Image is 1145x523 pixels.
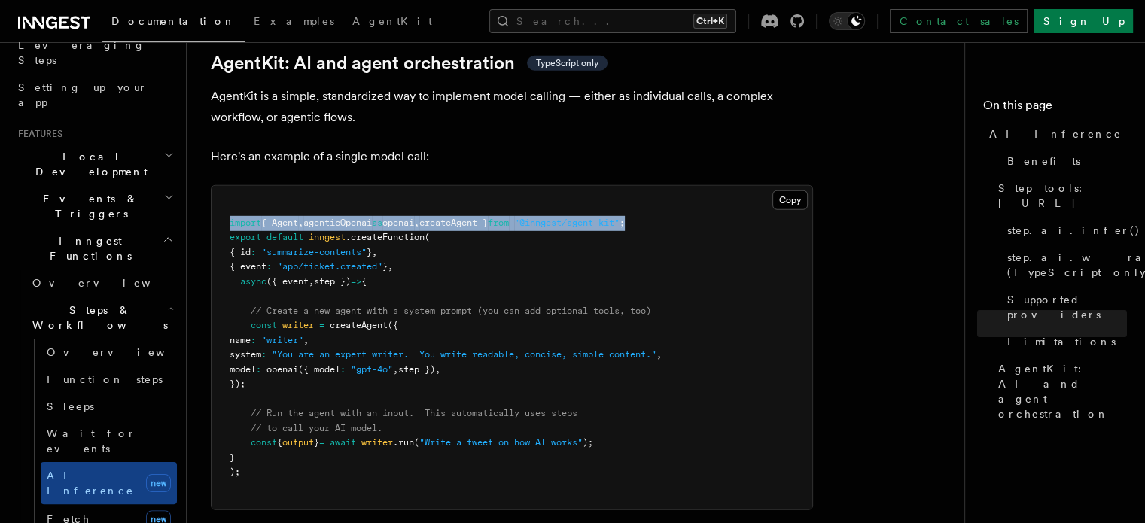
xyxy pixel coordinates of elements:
[1007,292,1127,322] span: Supported providers
[367,247,372,257] span: }
[47,470,134,497] span: AI Inference
[319,437,324,448] span: =
[41,393,177,420] a: Sleeps
[983,96,1127,120] h4: On this page
[251,408,577,418] span: // Run the agent with an input. This automatically uses steps
[230,364,256,375] span: model
[12,143,177,185] button: Local Development
[351,364,393,375] span: "gpt-4o"
[330,437,356,448] span: await
[230,379,245,389] span: });
[1001,217,1127,244] a: step.ai.infer()
[230,261,266,272] span: { event
[282,437,314,448] span: output
[393,364,398,375] span: ,
[656,349,662,360] span: ,
[254,15,334,27] span: Examples
[47,427,136,455] span: Wait for events
[890,9,1028,33] a: Contact sales
[251,320,277,330] span: const
[1001,147,1127,175] a: Benefits
[693,14,727,29] kbd: Ctrl+K
[340,364,346,375] span: :
[240,276,266,287] span: async
[251,306,651,316] span: // Create a new agent with a system prompt (you can add optional tools, too)
[12,32,177,74] a: Leveraging Steps
[343,5,441,41] a: AgentKit
[32,277,187,289] span: Overview
[18,81,148,108] span: Setting up your app
[998,181,1127,211] span: Step tools: [URL]
[1007,334,1116,349] span: Limitations
[303,217,372,228] span: agenticOpenai
[435,364,440,375] span: ,
[12,227,177,269] button: Inngest Functions
[398,364,435,375] span: step })
[230,247,251,257] span: { id
[272,349,656,360] span: "You are an expert writer. You write readable, concise, simple content."
[983,120,1127,147] a: AI Inference
[414,217,419,228] span: ,
[361,437,393,448] span: writer
[372,247,377,257] span: ,
[251,423,382,433] span: // to call your AI model.
[266,276,309,287] span: ({ event
[352,15,432,27] span: AgentKit
[12,185,177,227] button: Events & Triggers
[12,149,164,179] span: Local Development
[41,339,177,366] a: Overview
[298,364,340,375] span: ({ model
[277,437,282,448] span: {
[26,269,177,296] a: Overview
[12,191,164,221] span: Events & Triggers
[346,232,425,242] span: .createFunction
[251,437,277,448] span: const
[314,437,319,448] span: }
[989,126,1122,141] span: AI Inference
[514,217,620,228] span: "@inngest/agent-kit"
[330,320,388,330] span: createAgent
[998,361,1127,421] span: AgentKit: AI and agent orchestration
[211,86,813,128] p: AgentKit is a simple, standardized way to implement model calling — either as individual calls, a...
[12,74,177,116] a: Setting up your app
[230,467,240,477] span: );
[309,276,314,287] span: ,
[319,320,324,330] span: =
[419,437,583,448] span: "Write a tweet on how AI works"
[372,217,382,228] span: as
[1034,9,1133,33] a: Sign Up
[992,355,1127,427] a: AgentKit: AI and agent orchestration
[361,276,367,287] span: {
[992,175,1127,217] a: Step tools: [URL]
[230,349,261,360] span: system
[41,366,177,393] a: Function steps
[26,303,168,333] span: Steps & Workflows
[261,247,367,257] span: "summarize-contents"
[245,5,343,41] a: Examples
[230,232,261,242] span: export
[393,437,414,448] span: .run
[102,5,245,42] a: Documentation
[282,320,314,330] span: writer
[47,400,94,412] span: Sleeps
[1007,223,1140,238] span: step.ai.infer()
[1007,154,1080,169] span: Benefits
[41,420,177,462] a: Wait for events
[47,373,163,385] span: Function steps
[425,232,430,242] span: (
[26,296,177,339] button: Steps & Workflows
[298,217,303,228] span: ,
[256,364,261,375] span: :
[1001,328,1127,355] a: Limitations
[536,57,598,69] span: TypeScript only
[488,217,509,228] span: from
[1001,286,1127,328] a: Supported providers
[261,217,298,228] span: { Agent
[230,452,235,463] span: }
[382,217,414,228] span: openai
[261,335,303,345] span: "writer"
[388,261,393,272] span: ,
[230,217,261,228] span: import
[251,335,256,345] span: :
[419,217,488,228] span: createAgent }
